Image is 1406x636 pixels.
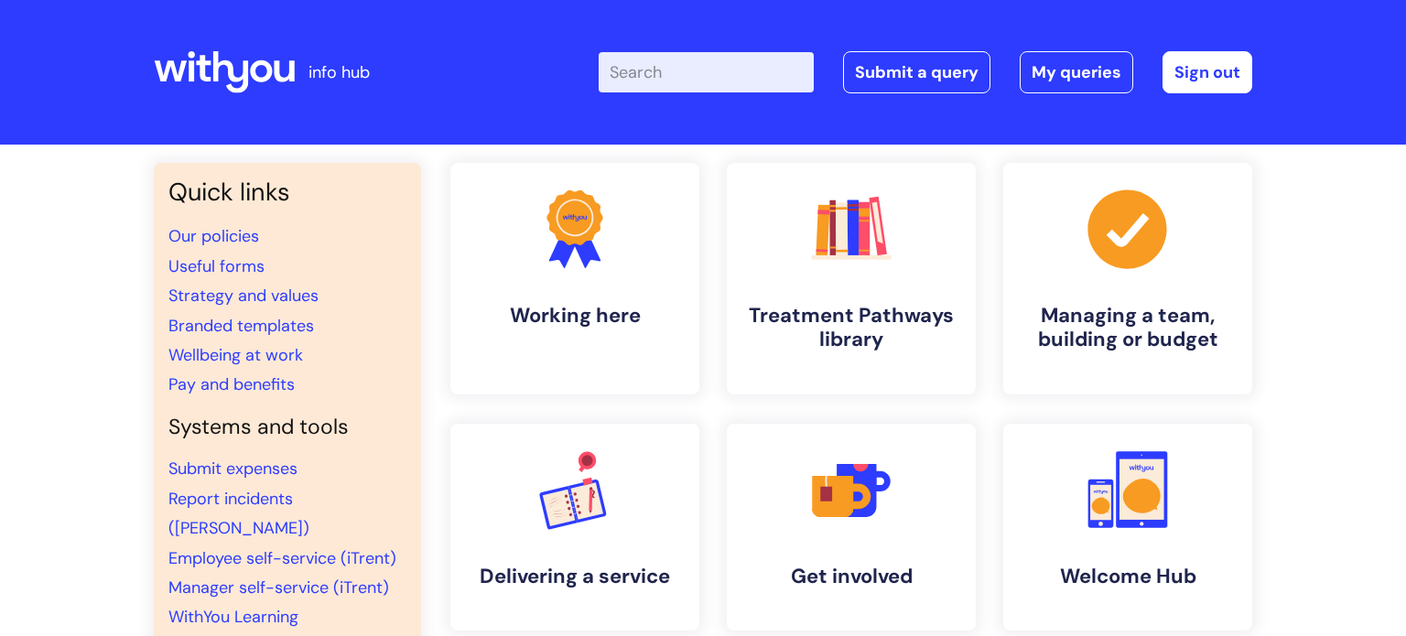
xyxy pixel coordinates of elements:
a: Manager self-service (iTrent) [168,577,389,598]
a: Strategy and values [168,285,319,307]
a: Report incidents ([PERSON_NAME]) [168,488,309,539]
h4: Treatment Pathways library [741,304,961,352]
h4: Working here [465,304,685,328]
h4: Managing a team, building or budget [1018,304,1238,352]
input: Search [599,52,814,92]
a: Working here [450,163,699,394]
a: Submit expenses [168,458,297,480]
h4: Welcome Hub [1018,565,1238,588]
a: My queries [1020,51,1133,93]
a: Treatment Pathways library [727,163,976,394]
a: Get involved [727,424,976,631]
a: Pay and benefits [168,373,295,395]
a: Delivering a service [450,424,699,631]
h4: Systems and tools [168,415,406,440]
a: Managing a team, building or budget [1003,163,1252,394]
p: info hub [308,58,370,87]
a: Our policies [168,225,259,247]
a: Welcome Hub [1003,424,1252,631]
h4: Get involved [741,565,961,588]
a: Submit a query [843,51,990,93]
div: | - [599,51,1252,93]
a: Sign out [1163,51,1252,93]
a: Branded templates [168,315,314,337]
a: Useful forms [168,255,265,277]
h4: Delivering a service [465,565,685,588]
a: Employee self-service (iTrent) [168,547,396,569]
a: WithYou Learning [168,606,298,628]
a: Wellbeing at work [168,344,303,366]
h3: Quick links [168,178,406,207]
